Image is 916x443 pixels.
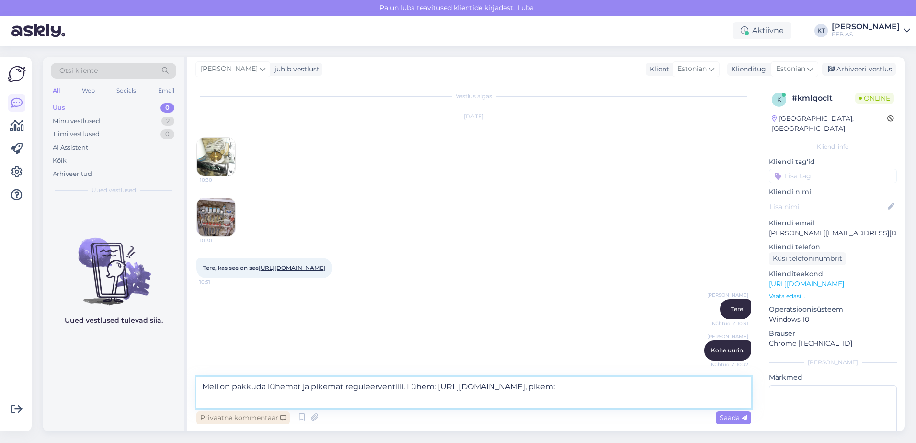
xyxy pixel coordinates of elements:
[59,66,98,76] span: Otsi kliente
[196,377,751,408] textarea: Meil on pakkuda lühemat ja pikemat reguleerventiili. Lühem: [URL][DOMAIN_NAME], pikem:
[769,315,897,325] p: Windows 10
[160,103,174,113] div: 0
[92,186,136,195] span: Uued vestlused
[203,264,325,271] span: Tere, kas see on see
[114,84,138,97] div: Socials
[515,3,537,12] span: Luba
[769,280,844,288] a: [URL][DOMAIN_NAME]
[43,221,184,307] img: No chats
[832,23,900,31] div: [PERSON_NAME]
[271,64,320,74] div: juhib vestlust
[769,169,897,183] input: Lisa tag
[711,347,744,354] span: Kohe uurin.
[53,169,92,179] div: Arhiveeritud
[727,64,768,74] div: Klienditugi
[200,237,236,244] span: 10:30
[156,84,176,97] div: Email
[731,305,744,313] span: Tere!
[769,157,897,167] p: Kliendi tag'id
[197,198,235,236] img: Attachment
[53,143,88,152] div: AI Assistent
[196,92,751,101] div: Vestlus algas
[707,291,748,299] span: [PERSON_NAME]
[832,23,910,38] a: [PERSON_NAME]FEB AS
[201,64,258,74] span: [PERSON_NAME]
[776,64,805,74] span: Estonian
[160,129,174,139] div: 0
[199,279,235,286] span: 10:31
[8,65,26,83] img: Askly Logo
[769,338,897,349] p: Chrome [TECHNICAL_ID]
[769,142,897,151] div: Kliendi info
[814,24,828,37] div: KT
[53,156,67,165] div: Kõik
[677,64,707,74] span: Estonian
[855,93,894,104] span: Online
[769,252,846,265] div: Küsi telefoninumbrit
[822,63,896,76] div: Arhiveeri vestlus
[51,84,62,97] div: All
[769,373,897,383] p: Märkmed
[53,103,65,113] div: Uus
[769,304,897,315] p: Operatsioonisüsteem
[65,315,163,326] p: Uued vestlused tulevad siia.
[53,129,100,139] div: Tiimi vestlused
[196,112,751,121] div: [DATE]
[720,413,747,422] span: Saada
[769,201,886,212] input: Lisa nimi
[197,138,235,176] img: Attachment
[80,84,97,97] div: Web
[53,117,100,126] div: Minu vestlused
[733,22,791,39] div: Aktiivne
[792,93,855,104] div: # kmlqoclt
[769,358,897,367] div: [PERSON_NAME]
[259,264,325,271] a: [URL][DOMAIN_NAME]
[712,320,748,327] span: Nähtud ✓ 10:31
[161,117,174,126] div: 2
[707,333,748,340] span: [PERSON_NAME]
[769,218,897,228] p: Kliendi email
[769,228,897,238] p: [PERSON_NAME][EMAIL_ADDRESS][DOMAIN_NAME]
[769,328,897,338] p: Brauser
[196,411,290,424] div: Privaatne kommentaar
[769,187,897,197] p: Kliendi nimi
[777,96,781,103] span: k
[769,292,897,301] p: Vaata edasi ...
[646,64,669,74] div: Klient
[711,361,748,368] span: Nähtud ✓ 10:32
[772,114,887,134] div: [GEOGRAPHIC_DATA], [GEOGRAPHIC_DATA]
[769,242,897,252] p: Kliendi telefon
[200,176,236,184] span: 10:30
[769,269,897,279] p: Klienditeekond
[832,31,900,38] div: FEB AS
